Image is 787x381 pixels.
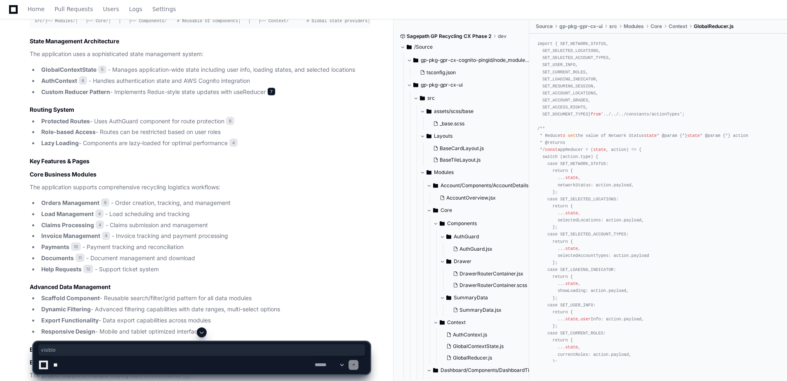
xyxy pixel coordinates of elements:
[103,7,119,12] span: Users
[39,117,370,126] li: - Uses AuthGuard component for route protection
[39,127,370,137] li: - Routes can be restricted based on user roles
[95,209,104,218] span: 4
[426,106,431,116] svg: Directory
[28,7,45,12] span: Home
[30,106,370,114] h3: Routing System
[79,76,87,85] span: 6
[421,82,463,88] span: gp-pkg-gpr-cx-ui
[568,133,575,138] span: set
[39,231,370,241] li: - Invoice tracking and payment processing
[536,23,553,30] span: Source
[560,133,565,138] span: to
[565,281,578,286] span: state
[39,305,370,314] li: - Advanced filtering capabilities with date ranges, multi-select options
[41,199,99,206] strong: Orders Management
[41,66,97,73] strong: GlobalContextState
[41,77,77,84] strong: AuthContext
[459,270,523,277] span: DrawerRouterContainer.jsx
[565,211,578,216] span: state
[39,242,370,252] li: - Payment tracking and reconciliation
[73,19,75,24] span: /
[41,139,79,146] strong: Lazy Loading
[430,118,531,129] button: _base.scss
[164,19,167,24] span: /
[226,117,234,125] span: 8
[426,204,536,217] button: Core
[687,133,700,138] span: state
[440,317,445,327] svg: Directory
[609,23,617,30] span: src
[41,306,91,313] strong: Dynamic Filtering
[83,265,93,273] span: 12
[694,23,734,30] span: GlobalReducer.js
[591,112,601,117] span: from
[41,118,90,125] strong: Protected Routes
[440,219,445,228] svg: Directory
[459,307,502,313] span: SummaryData.jsx
[446,256,451,266] svg: Directory
[459,282,527,289] span: DrawerRouterContainer.scss
[30,157,370,165] h2: Key Features & Pages
[433,217,536,230] button: Components
[430,154,531,166] button: BaseTileLayout.js
[39,209,370,219] li: - Load scheduling and tracking
[440,230,536,243] button: AuthGuard
[650,23,662,30] span: Core
[39,221,370,230] li: - Claims submission and management
[41,347,363,353] span: visible
[177,19,238,24] span: # Reusable UI components
[565,317,578,322] span: state
[41,88,110,95] strong: Custom Reducer Pattern
[450,280,531,291] button: DrawerRouterContainer.scss
[421,57,530,63] span: gp-pkg-gpr-cx-cognito-pingid/node_modules/define-data-property
[75,254,85,262] span: 11
[434,169,454,176] span: Modules
[39,265,370,274] li: - Support ticket system
[420,166,536,179] button: Modules
[41,266,82,273] strong: Help Requests
[413,92,536,105] button: src
[39,76,370,86] li: - Handles authentication state and AWS Cognito integration
[306,19,368,24] span: # Global state providers
[42,19,45,24] span: /
[433,316,536,329] button: Context
[446,195,496,201] span: AccountOverview.jsx
[41,232,100,239] strong: Invoice Management
[286,19,289,24] span: /
[440,157,481,163] span: BaseTileLayout.js
[426,179,536,192] button: Account/Components/AccountDetails
[407,33,491,40] span: Sagepath GP Recycling CX Phase 2
[440,120,464,127] span: _base.scss
[407,54,530,67] button: gp-pkg-gpr-cx-cognito-pingid/node_modules/define-data-property
[450,304,531,316] button: SummaryData.jsx
[440,145,484,152] span: BaseCardLayout.js
[426,69,456,76] span: tsconfig.json
[450,243,531,255] button: AuthGuard.jsx
[30,183,370,192] p: The application supports comprehensive recycling logistics workflows:
[152,7,176,12] span: Settings
[446,232,451,242] svg: Directory
[559,23,603,30] span: gp-pkg-gpr-cx-ui
[593,147,606,152] span: state
[39,327,370,336] li: - Mobile and tablet optimized interfaces
[407,42,412,52] svg: Directory
[414,44,433,50] span: /Source
[39,294,370,303] li: - Reusable search/filter/grid pattern for all data modules
[441,182,528,189] span: Account/Components/AccountDetails
[669,23,687,30] span: Context
[420,105,536,118] button: assets/scss/base
[39,139,370,148] li: - Components are lazy-loaded for optimal performance
[624,23,644,30] span: Modules
[436,192,531,204] button: AccountOverview.jsx
[454,258,471,265] span: Drawer
[30,170,370,179] h3: Core Business Modules
[644,133,657,138] span: state
[41,243,69,250] strong: Payments
[41,210,94,217] strong: Load Management
[447,220,477,227] span: Components
[229,139,238,147] span: 4
[446,293,451,303] svg: Directory
[101,198,109,207] span: 9
[420,93,425,103] svg: Directory
[98,66,106,74] span: 5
